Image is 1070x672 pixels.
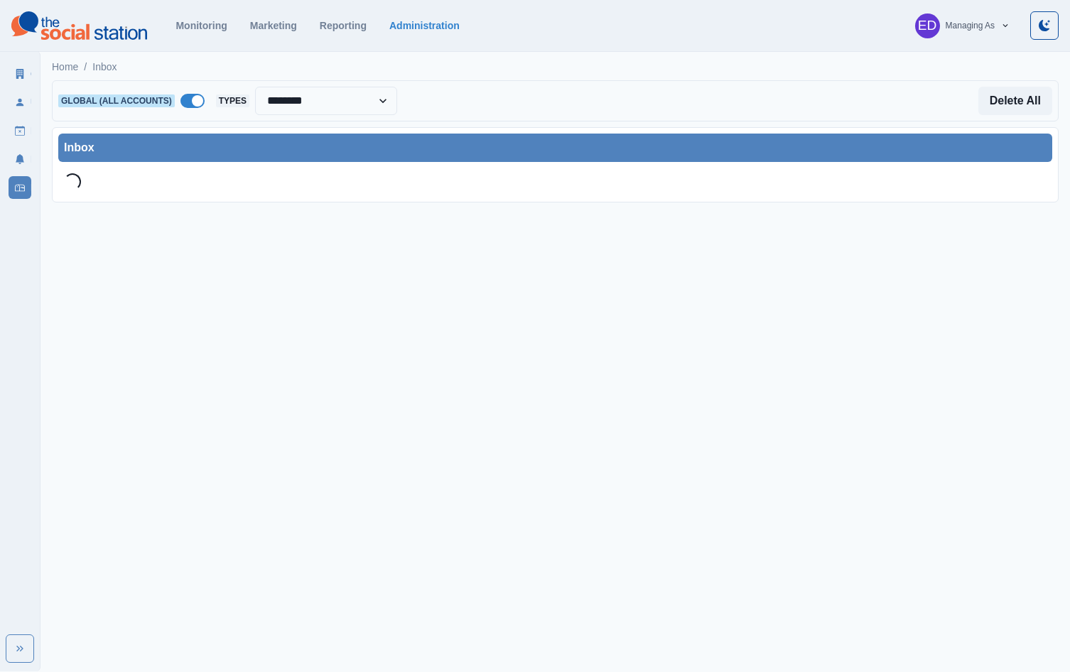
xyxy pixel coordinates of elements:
img: logoTextSVG.62801f218bc96a9b266caa72a09eb111.svg [11,11,147,40]
a: Clients [9,63,31,85]
a: Reporting [320,20,367,31]
span: Types [216,94,249,107]
a: Users [9,91,31,114]
a: Inbox [9,176,31,199]
nav: breadcrumb [52,60,117,75]
a: Notifications [9,148,31,170]
a: Monitoring [175,20,227,31]
span: / [84,60,87,75]
a: Marketing [250,20,297,31]
button: Expand [6,634,34,663]
a: Draft Posts [9,119,31,142]
div: Managing As [946,21,995,31]
a: Home [52,60,78,75]
div: Inbox [64,139,1047,156]
a: Inbox [92,60,117,75]
button: Toggle Mode [1030,11,1059,40]
button: Delete All [978,87,1052,115]
a: Administration [389,20,460,31]
button: Managing As [904,11,1022,40]
div: Elizabeth Dempsey [918,9,937,43]
span: Global (All Accounts) [58,94,175,107]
